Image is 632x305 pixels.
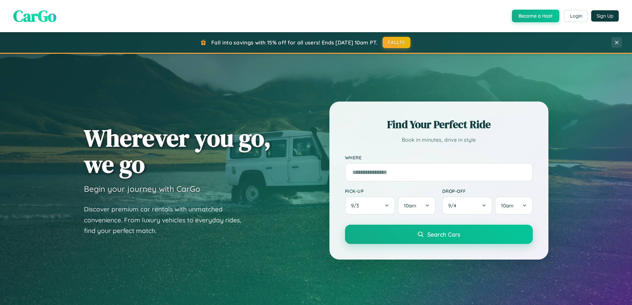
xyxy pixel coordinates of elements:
[84,204,250,236] p: Discover premium car rentals with unmatched convenience. From luxury vehicles to everyday rides, ...
[345,225,533,244] button: Search Cars
[211,39,378,46] span: Fall into savings with 15% off for all users! Ends [DATE] 10am PT.
[404,202,416,209] span: 10am
[448,202,459,209] span: 9 / 4
[84,184,200,194] h3: Begin your journey with CarGo
[345,155,533,160] label: Where
[427,231,460,238] span: Search Cars
[383,37,410,48] button: FALL15
[84,125,271,177] h1: Wherever you go, we go
[495,196,532,215] button: 10am
[345,188,436,194] label: Pick-up
[442,188,533,194] label: Drop-off
[442,196,493,215] button: 9/4
[591,10,619,22] button: Sign Up
[351,202,362,209] span: 9 / 3
[345,135,533,145] p: Book in minutes, drive in style
[398,196,435,215] button: 10am
[345,196,395,215] button: 9/3
[512,10,559,22] button: Become a Host
[564,10,588,22] button: Login
[13,5,56,27] span: CarGo
[501,202,514,209] span: 10am
[345,117,533,132] h2: Find Your Perfect Ride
